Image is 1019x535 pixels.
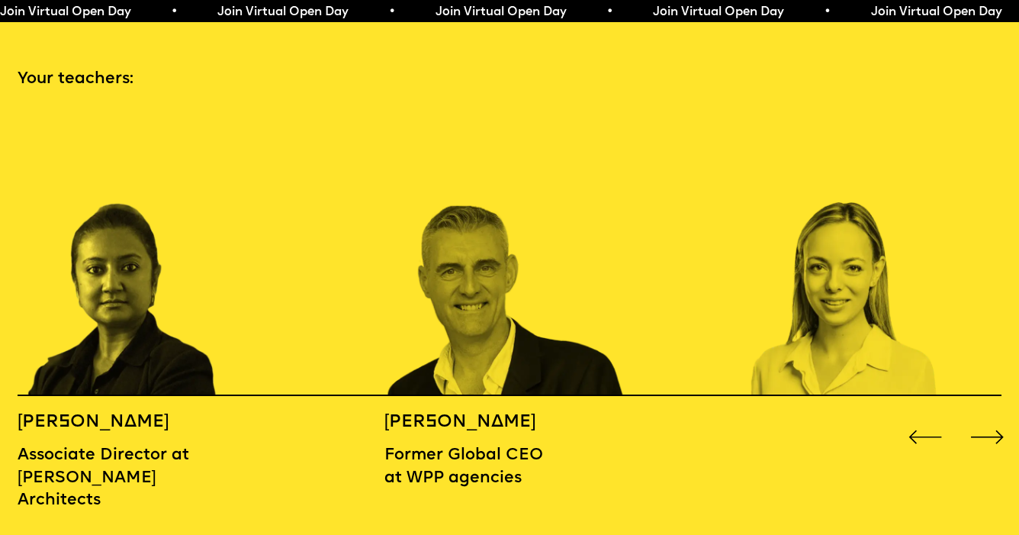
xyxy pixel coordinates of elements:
div: 2 / 16 [18,111,262,396]
h5: [PERSON_NAME] [384,411,567,433]
p: Associate Director at [PERSON_NAME] Architects [18,444,201,511]
div: 3 / 16 [384,111,629,396]
div: 4 / 16 [751,111,996,396]
div: Next slide [966,417,1007,457]
span: • [818,6,825,18]
span: • [164,6,171,18]
span: • [600,6,606,18]
p: Your teachers: [18,68,1001,90]
span: • [382,6,389,18]
div: Previous slide [905,417,945,457]
p: Former Global CEO at WPP agencies [384,444,567,489]
h5: [PERSON_NAME] [18,411,201,433]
